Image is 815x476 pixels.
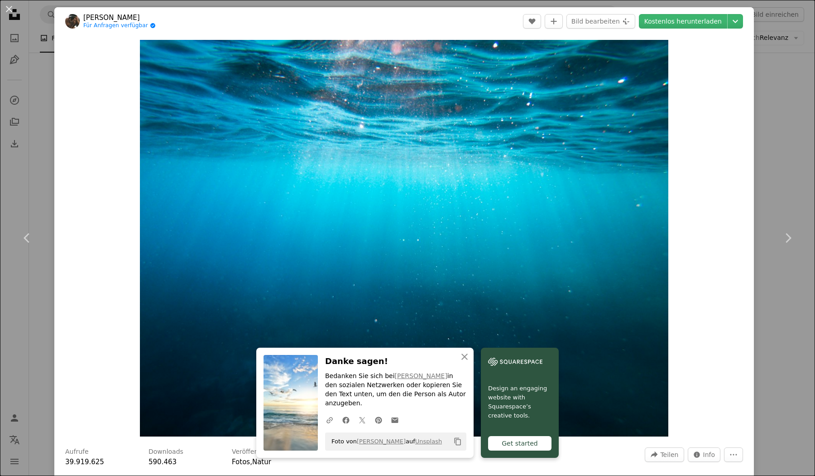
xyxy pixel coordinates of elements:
button: Bild bearbeiten [566,14,635,29]
a: Natur [252,458,271,466]
a: Fotos [232,458,250,466]
h3: Danke sagen! [325,355,466,368]
button: Gefällt mir [523,14,541,29]
button: Downloadgröße auswählen [728,14,743,29]
img: Zum Profil von Cristian Palmer [65,14,80,29]
a: [PERSON_NAME] [395,372,447,379]
h3: Aufrufe [65,447,89,457]
div: Get started [488,436,551,451]
span: , [250,458,252,466]
span: Teilen [660,448,678,461]
button: Weitere Aktionen [724,447,743,462]
a: [PERSON_NAME] [357,438,406,445]
h3: Veröffentlicht in [232,447,282,457]
button: Dieses Bild heranzoomen [140,40,668,437]
button: Zu Kollektion hinzufügen [545,14,563,29]
img: file-1606177908946-d1eed1cbe4f5image [488,355,542,369]
h3: Downloads [149,447,183,457]
a: Design an engaging website with Squarespace’s creative tools.Get started [481,348,559,458]
button: Statistiken zu diesem Bild [688,447,721,462]
a: [PERSON_NAME] [83,13,156,22]
span: Info [703,448,715,461]
span: Design an engaging website with Squarespace’s creative tools. [488,384,551,420]
a: Auf Pinterest teilen [370,411,387,429]
p: Bedanken Sie sich bei in den sozialen Netzwerken oder kopieren Sie den Text unten, um den die Per... [325,372,466,408]
a: Für Anfragen verfügbar [83,22,156,29]
span: Foto von auf [327,434,442,449]
a: Weiter [761,194,815,282]
img: klares blaues Gewässer [140,40,668,437]
a: Auf Facebook teilen [338,411,354,429]
button: Dieses Bild teilen [645,447,684,462]
span: 590.463 [149,458,177,466]
a: Via E-Mail teilen teilen [387,411,403,429]
a: Auf Twitter teilen [354,411,370,429]
span: 39.919.625 [65,458,104,466]
button: In die Zwischenablage kopieren [450,434,465,449]
a: Kostenlos herunterladen [639,14,727,29]
a: Unsplash [415,438,442,445]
